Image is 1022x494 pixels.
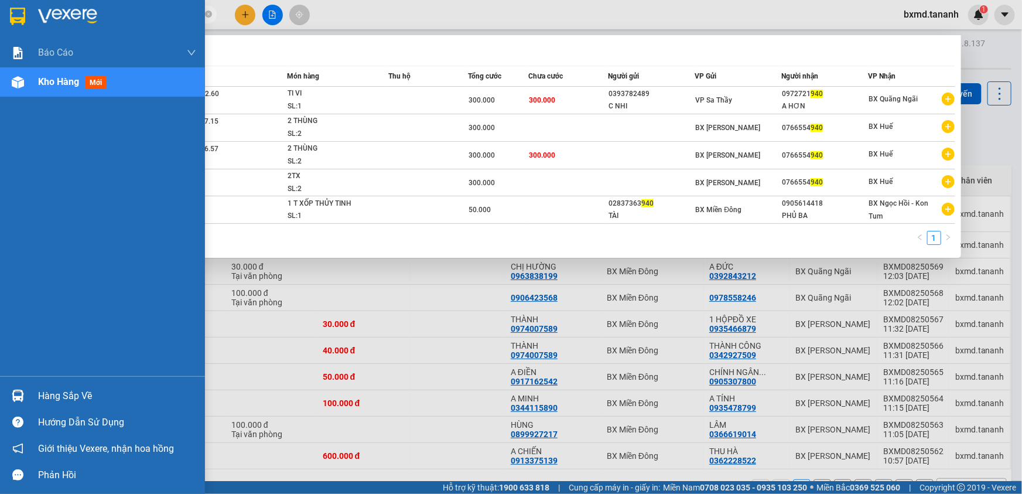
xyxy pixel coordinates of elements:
[469,151,495,159] span: 300.000
[782,197,867,210] div: 0905614418
[782,88,867,100] div: 0972721
[782,176,867,189] div: 0766554
[942,93,955,105] span: plus-circle
[10,38,92,52] div: CHỊ HƯỜNG
[288,170,375,183] div: 2TX
[85,76,107,89] span: mới
[641,199,654,207] span: 940
[9,77,27,89] span: CR :
[869,122,893,131] span: BX Huế
[288,87,375,100] div: TI VI
[869,178,893,186] span: BX Huế
[868,72,895,80] span: VP Nhận
[781,72,818,80] span: Người nhận
[811,178,823,186] span: 940
[287,72,319,80] span: Món hàng
[38,441,174,456] span: Giới thiệu Vexere, nhận hoa hồng
[695,72,716,80] span: VP Gửi
[100,10,195,38] div: BX Quãng Ngãi
[205,11,212,18] span: close-circle
[927,231,941,245] li: 1
[469,206,491,214] span: 50.000
[609,88,694,100] div: 0393782489
[469,179,495,187] span: 300.000
[288,210,375,223] div: SL: 1
[38,466,196,484] div: Phản hồi
[928,231,941,244] a: 1
[913,231,927,245] button: left
[811,151,823,159] span: 940
[38,76,79,87] span: Kho hàng
[942,148,955,161] span: plus-circle
[942,175,955,188] span: plus-circle
[288,100,375,113] div: SL: 1
[12,469,23,481] span: message
[782,122,867,134] div: 0766554
[869,150,893,158] span: BX Huế
[10,10,92,38] div: BX Miền Đông
[10,11,28,23] span: Gửi:
[782,149,867,162] div: 0766554
[100,52,195,69] div: 0392843212
[529,151,555,159] span: 300.000
[869,95,918,103] span: BX Quãng Ngãi
[288,128,375,141] div: SL: 2
[187,48,196,57] span: down
[12,47,24,59] img: solution-icon
[695,179,760,187] span: BX [PERSON_NAME]
[941,231,955,245] button: right
[782,210,867,222] div: PHỦ BA
[10,8,25,25] img: logo-vxr
[12,390,24,402] img: warehouse-icon
[695,96,732,104] span: VP Sa Thầy
[100,11,128,23] span: Nhận:
[469,124,495,132] span: 300.000
[205,9,212,21] span: close-circle
[12,443,23,454] span: notification
[12,417,23,428] span: question-circle
[695,124,760,132] span: BX [PERSON_NAME]
[10,52,92,69] div: 0963838199
[811,90,823,98] span: 940
[388,72,411,80] span: Thu hộ
[38,45,73,60] span: Báo cáo
[100,38,195,52] div: A ĐỨC
[288,155,375,168] div: SL: 2
[288,197,375,210] div: 1 T XỐP THỦY TINH
[12,76,24,88] img: warehouse-icon
[528,72,563,80] span: Chưa cước
[917,234,924,241] span: left
[9,76,94,90] div: 30.000
[811,124,823,132] span: 940
[38,387,196,405] div: Hàng sắp về
[782,100,867,113] div: A HƠN
[469,96,495,104] span: 300.000
[609,197,694,210] div: 02837363
[695,206,741,214] span: BX Miền Đông
[941,231,955,245] li: Next Page
[942,120,955,133] span: plus-circle
[942,203,955,216] span: plus-circle
[38,414,196,431] div: Hướng dẫn sử dụng
[288,115,375,128] div: 2 THÙNG
[468,72,501,80] span: Tổng cước
[695,151,760,159] span: BX [PERSON_NAME]
[609,100,694,113] div: C NHI
[945,234,952,241] span: right
[609,210,694,222] div: TÀI
[869,199,928,220] span: BX Ngọc Hồi - Kon Tum
[288,142,375,155] div: 2 THÙNG
[608,72,639,80] span: Người gửi
[529,96,555,104] span: 300.000
[913,231,927,245] li: Previous Page
[288,183,375,196] div: SL: 2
